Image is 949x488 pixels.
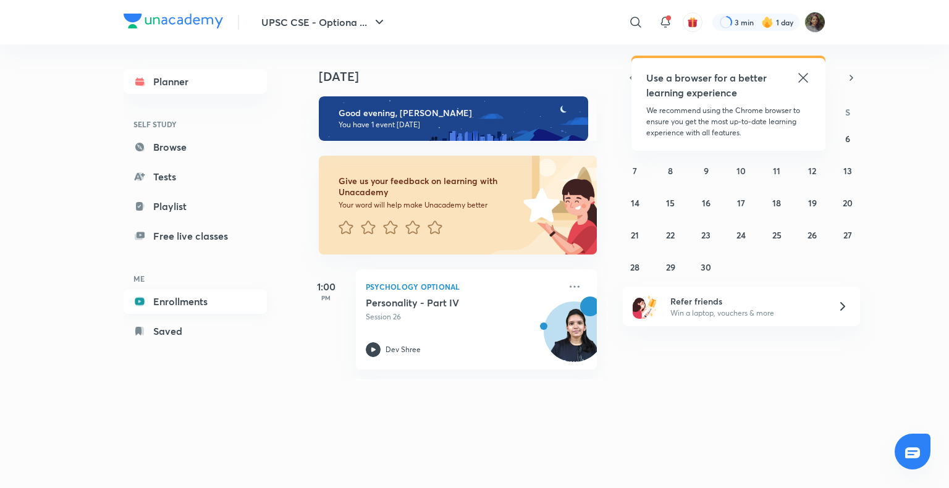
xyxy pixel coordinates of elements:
button: September 29, 2025 [660,257,680,277]
a: Planner [124,69,267,94]
button: avatar [683,12,702,32]
p: You have 1 event [DATE] [339,120,577,130]
button: September 16, 2025 [696,193,716,212]
a: Free live classes [124,224,267,248]
h6: ME [124,268,267,289]
abbr: September 29, 2025 [666,261,675,273]
abbr: September 20, 2025 [843,197,853,209]
abbr: September 25, 2025 [772,229,782,241]
abbr: September 9, 2025 [704,165,709,177]
p: Dev Shree [386,344,421,355]
abbr: September 26, 2025 [808,229,817,241]
button: September 7, 2025 [625,161,645,180]
abbr: September 11, 2025 [773,165,780,177]
a: Enrollments [124,289,267,314]
a: Browse [124,135,267,159]
button: September 15, 2025 [660,193,680,212]
abbr: September 27, 2025 [843,229,852,241]
img: priyal Jain [804,12,825,33]
img: streak [761,16,774,28]
h5: Personality - Part IV [366,297,520,309]
button: September 22, 2025 [660,225,680,245]
p: PM [302,294,351,301]
a: Company Logo [124,14,223,32]
button: September 14, 2025 [625,193,645,212]
img: Company Logo [124,14,223,28]
p: Your word will help make Unacademy better [339,200,519,210]
button: September 17, 2025 [732,193,751,212]
button: September 27, 2025 [838,225,858,245]
a: Tests [124,164,267,189]
abbr: September 21, 2025 [631,229,639,241]
a: Saved [124,319,267,343]
abbr: September 15, 2025 [666,197,675,209]
button: September 10, 2025 [732,161,751,180]
abbr: September 8, 2025 [668,165,673,177]
p: Psychology Optional [366,279,560,294]
abbr: September 6, 2025 [845,133,850,145]
button: September 6, 2025 [838,128,858,148]
button: September 26, 2025 [803,225,822,245]
button: September 13, 2025 [838,161,858,180]
p: Win a laptop, vouchers & more [670,308,822,319]
img: referral [633,294,657,319]
p: We recommend using the Chrome browser to ensure you get the most up-to-date learning experience w... [646,105,811,138]
button: September 11, 2025 [767,161,787,180]
button: September 25, 2025 [767,225,787,245]
h6: Give us your feedback on learning with Unacademy [339,175,519,198]
button: September 19, 2025 [803,193,822,212]
abbr: September 23, 2025 [701,229,711,241]
img: feedback_image [481,156,597,255]
abbr: September 7, 2025 [633,165,637,177]
abbr: September 30, 2025 [701,261,711,273]
abbr: September 16, 2025 [702,197,711,209]
button: September 21, 2025 [625,225,645,245]
button: September 12, 2025 [803,161,822,180]
img: evening [319,96,588,141]
img: avatar [687,17,698,28]
abbr: September 10, 2025 [736,165,746,177]
p: Session 26 [366,311,560,322]
button: September 28, 2025 [625,257,645,277]
abbr: September 14, 2025 [631,197,639,209]
a: Playlist [124,194,267,219]
abbr: September 22, 2025 [666,229,675,241]
h6: Refer friends [670,295,822,308]
h5: Use a browser for a better learning experience [646,70,769,100]
h6: Good evening, [PERSON_NAME] [339,107,577,119]
button: September 30, 2025 [696,257,716,277]
h6: SELF STUDY [124,114,267,135]
button: September 8, 2025 [660,161,680,180]
abbr: September 28, 2025 [630,261,639,273]
abbr: September 24, 2025 [736,229,746,241]
abbr: September 18, 2025 [772,197,781,209]
abbr: September 13, 2025 [843,165,852,177]
button: September 20, 2025 [838,193,858,212]
abbr: Saturday [845,106,850,118]
button: September 9, 2025 [696,161,716,180]
abbr: September 19, 2025 [808,197,817,209]
img: Avatar [544,308,604,368]
h4: [DATE] [319,69,609,84]
h5: 1:00 [302,279,351,294]
abbr: September 12, 2025 [808,165,816,177]
abbr: September 17, 2025 [737,197,745,209]
button: UPSC CSE - Optiona ... [254,10,394,35]
button: September 24, 2025 [732,225,751,245]
button: September 23, 2025 [696,225,716,245]
button: September 18, 2025 [767,193,787,212]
